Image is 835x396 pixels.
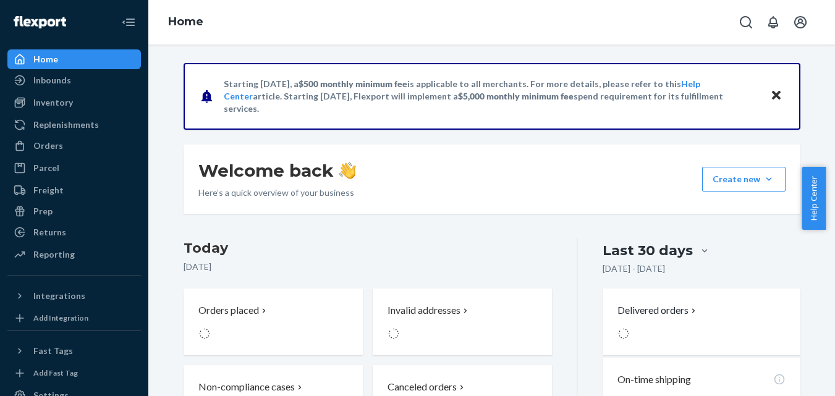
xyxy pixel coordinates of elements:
a: Add Fast Tag [7,366,141,381]
a: Inventory [7,93,141,112]
div: Last 30 days [603,241,693,260]
button: Close Navigation [116,10,141,35]
img: Flexport logo [14,16,66,28]
h1: Welcome back [198,159,356,182]
a: Home [7,49,141,69]
button: Integrations [7,286,141,306]
button: Open notifications [761,10,786,35]
button: Orders placed [184,289,363,355]
p: Canceled orders [388,380,457,394]
div: Prep [33,205,53,217]
span: $5,000 monthly minimum fee [458,91,574,101]
p: Starting [DATE], a is applicable to all merchants. For more details, please refer to this article... [224,78,758,115]
div: Home [33,53,58,65]
a: Returns [7,222,141,242]
div: Fast Tags [33,345,73,357]
a: Add Integration [7,311,141,326]
div: Add Fast Tag [33,368,78,378]
a: Prep [7,201,141,221]
a: Inbounds [7,70,141,90]
button: Fast Tags [7,341,141,361]
p: [DATE] [184,261,553,273]
p: [DATE] - [DATE] [603,263,665,275]
div: Orders [33,140,63,152]
div: Freight [33,184,64,196]
img: hand-wave emoji [339,162,356,179]
p: Here’s a quick overview of your business [198,187,356,199]
div: Replenishments [33,119,99,131]
button: Delivered orders [617,303,698,318]
p: Non-compliance cases [198,380,295,394]
div: Integrations [33,290,85,302]
div: Returns [33,226,66,238]
p: Orders placed [198,303,259,318]
p: Invalid addresses [388,303,460,318]
ol: breadcrumbs [158,4,213,40]
h3: Today [184,238,553,258]
button: Create new [702,167,786,192]
button: Open Search Box [734,10,758,35]
a: Home [168,15,203,28]
div: Inbounds [33,74,71,86]
a: Parcel [7,158,141,178]
button: Open account menu [788,10,813,35]
button: Invalid addresses [373,289,552,355]
a: Orders [7,136,141,156]
div: Reporting [33,248,75,261]
div: Add Integration [33,313,88,323]
a: Replenishments [7,115,141,135]
div: Inventory [33,96,73,109]
span: $500 monthly minimum fee [299,78,407,89]
p: On-time shipping [617,373,691,387]
button: Close [768,87,784,105]
a: Reporting [7,245,141,264]
button: Help Center [802,167,826,230]
div: Parcel [33,162,59,174]
a: Freight [7,180,141,200]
